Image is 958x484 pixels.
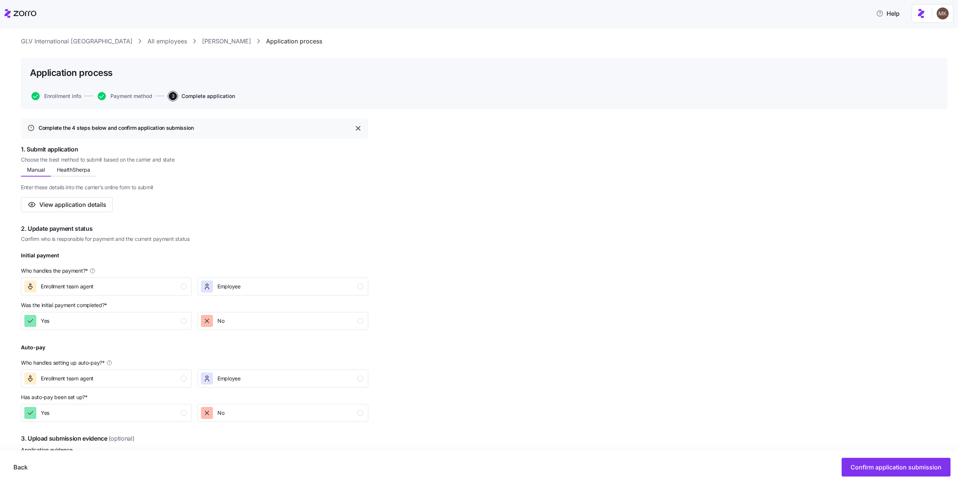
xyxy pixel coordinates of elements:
a: GLV International [GEOGRAPHIC_DATA] [21,37,132,46]
label: Application evidence [21,446,73,454]
span: Enrollment team agent [41,375,94,382]
span: Payment method [110,94,152,99]
h1: Application process [30,67,113,79]
button: 3Complete application [169,92,235,100]
span: 2. Update payment status [21,224,368,233]
span: Who handles the payment? * [21,267,88,275]
button: Confirm application submission [842,458,951,477]
a: 3Complete application [167,92,235,100]
a: Enrollment info [30,92,81,100]
span: Enter these details into the carrier’s online form to submit [21,184,368,191]
span: Yes [41,317,49,325]
button: Help [870,6,906,21]
span: No [217,317,224,325]
span: 1. Submit application [21,145,368,154]
span: Manual [27,167,45,172]
button: Enrollment info [31,92,81,100]
span: Was the initial payment completed? * [21,301,107,309]
span: Yes [41,409,49,417]
button: View application details [21,197,113,212]
span: Has auto-pay been set up? * [21,393,88,401]
a: Application process [266,37,322,46]
span: Confirm application submission [851,463,942,472]
span: View application details [39,200,106,209]
span: Enrollment team agent [41,283,94,290]
div: Complete the 4 steps below and confirm application submission [39,125,354,132]
span: No [217,409,224,417]
button: Payment method [98,92,152,100]
span: Employee [217,283,241,290]
span: Enrollment info [44,94,81,99]
span: Who handles setting up auto-pay? * [21,359,105,367]
div: Initial payment [21,251,59,266]
span: Complete application [181,94,235,99]
span: Help [876,9,900,18]
a: [PERSON_NAME] [202,37,251,46]
span: 3. Upload submission evidence [21,434,368,443]
span: Choose the best method to submit based on the carrier and state [21,156,368,163]
a: All employees [147,37,187,46]
span: HealthSherpa [57,167,90,172]
img: 5ab780eebedb11a070f00e4a129a1a32 [937,7,949,19]
span: Back [13,463,28,472]
span: 3 [169,92,177,100]
span: (optional) [109,434,135,443]
span: Employee [217,375,241,382]
a: Payment method [96,92,152,100]
div: Auto-pay [21,343,45,358]
span: Confirm who is responsible for payment and the current payment status [21,235,368,243]
button: Back [7,458,34,477]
